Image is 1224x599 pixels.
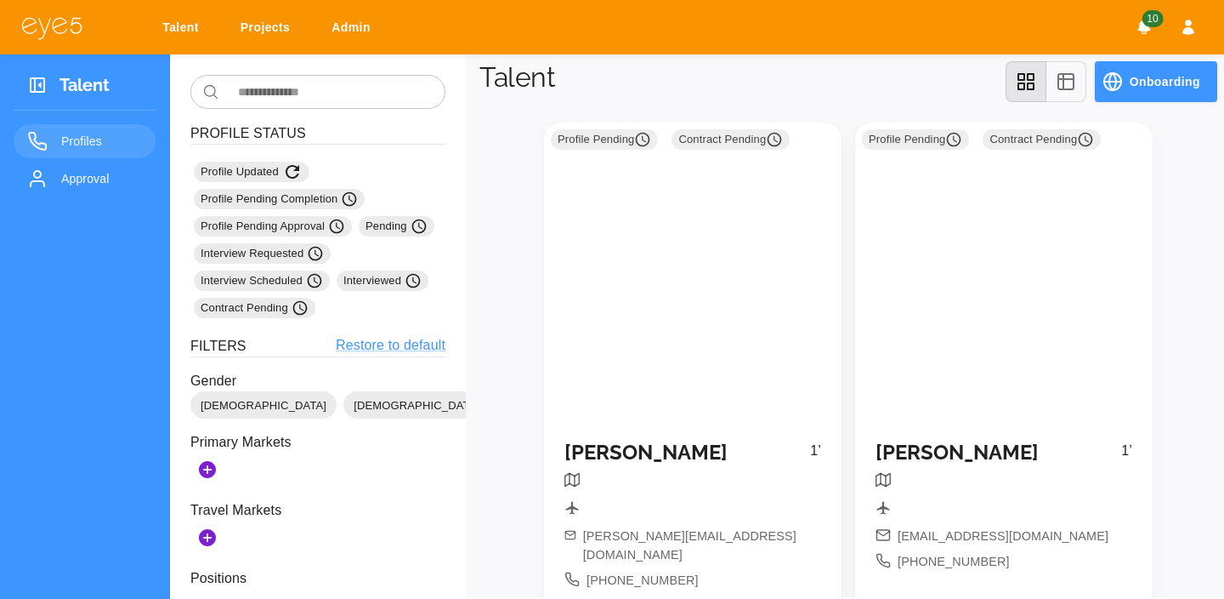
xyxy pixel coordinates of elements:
span: Profile Pending [558,131,651,148]
div: Interviewed [337,271,428,291]
button: Add Markets [190,453,224,487]
span: [PHONE_NUMBER] [586,572,699,590]
a: Talent [151,12,216,43]
div: Pending [359,216,434,237]
div: Profile Pending Completion [194,189,365,209]
span: Profile Updated [201,162,303,182]
div: [DEMOGRAPHIC_DATA] [343,391,490,419]
a: Projects [229,12,307,43]
p: 1’ [810,441,821,472]
span: [EMAIL_ADDRESS][DOMAIN_NAME] [898,528,1108,546]
div: Profile Updated [194,162,309,182]
h3: Talent [59,75,110,101]
p: Primary Markets [190,432,445,453]
span: Profile Pending Completion [201,191,358,208]
span: [DEMOGRAPHIC_DATA] [343,397,490,414]
a: Profiles [14,124,156,158]
a: Restore to default [336,335,445,357]
h1: Talent [479,61,555,94]
span: Contract Pending [989,131,1094,148]
button: Onboarding [1095,61,1217,102]
a: Admin [320,12,388,43]
button: Notifications [1129,12,1159,43]
p: Positions [190,568,445,589]
div: Profile Pending Approval [194,216,352,237]
div: [DEMOGRAPHIC_DATA] [190,391,337,419]
span: Contract Pending [201,299,309,317]
span: Contract Pending [678,131,783,148]
p: Travel Markets [190,500,445,521]
a: Profile Pending Contract Pending [PERSON_NAME]1’[EMAIL_ADDRESS][DOMAIN_NAME][PHONE_NUMBER] [855,123,1153,592]
span: [PHONE_NUMBER] [898,553,1010,572]
div: Interview Requested [194,243,331,264]
span: Pending [365,218,428,235]
div: Contract Pending [194,298,315,318]
h5: [PERSON_NAME] [564,441,810,465]
span: Profiles [61,131,142,151]
span: Approval [61,168,142,189]
button: Add Secondary Markets [190,521,224,555]
span: [DEMOGRAPHIC_DATA] [190,397,337,414]
p: Gender [190,371,445,391]
span: 10 [1142,10,1163,27]
span: Profile Pending Approval [201,218,345,235]
h6: Filters [190,335,246,357]
span: [PERSON_NAME][EMAIL_ADDRESS][DOMAIN_NAME] [583,528,821,564]
h5: [PERSON_NAME] [875,441,1121,465]
div: Interview Scheduled [194,271,330,291]
button: grid [1006,61,1046,102]
div: view [1006,61,1086,102]
span: Interviewed [343,272,422,289]
span: Interview Requested [201,245,324,262]
h6: Profile Status [190,123,445,145]
span: Interview Scheduled [201,272,323,289]
button: table [1045,61,1086,102]
span: Profile Pending [869,131,962,148]
p: 1’ [1121,441,1132,472]
img: eye5 [20,15,83,40]
a: Approval [14,162,156,196]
